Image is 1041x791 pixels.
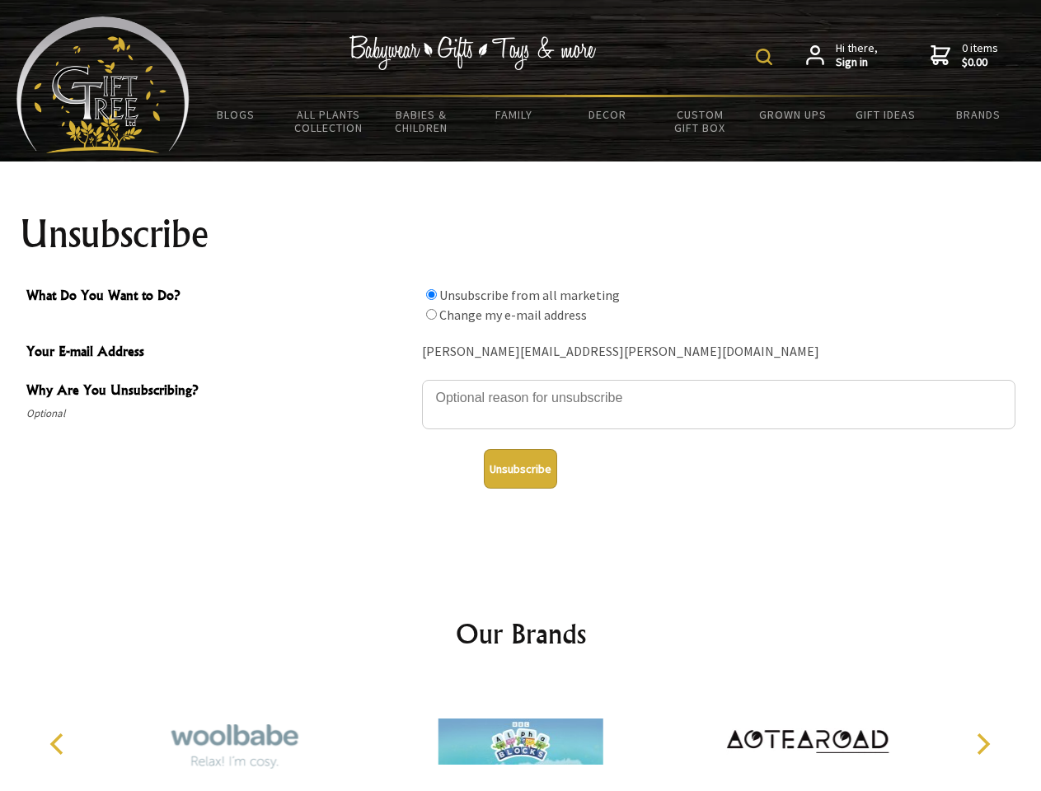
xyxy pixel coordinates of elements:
[26,285,414,309] span: What Do You Want to Do?
[26,380,414,404] span: Why Are You Unsubscribing?
[41,726,77,762] button: Previous
[426,309,437,320] input: What Do You Want to Do?
[654,97,747,145] a: Custom Gift Box
[932,97,1025,132] a: Brands
[16,16,190,153] img: Babyware - Gifts - Toys and more...
[283,97,376,145] a: All Plants Collection
[422,339,1015,365] div: [PERSON_NAME][EMAIL_ADDRESS][PERSON_NAME][DOMAIN_NAME]
[964,726,1001,762] button: Next
[962,40,998,70] span: 0 items
[468,97,561,132] a: Family
[962,55,998,70] strong: $0.00
[26,341,414,365] span: Your E-mail Address
[422,380,1015,429] textarea: Why Are You Unsubscribing?
[349,35,597,70] img: Babywear - Gifts - Toys & more
[806,41,878,70] a: Hi there,Sign in
[190,97,283,132] a: BLOGS
[375,97,468,145] a: Babies & Children
[20,214,1022,254] h1: Unsubscribe
[26,404,414,424] span: Optional
[836,55,878,70] strong: Sign in
[33,614,1009,653] h2: Our Brands
[746,97,839,132] a: Grown Ups
[931,41,998,70] a: 0 items$0.00
[439,287,620,303] label: Unsubscribe from all marketing
[839,97,932,132] a: Gift Ideas
[484,449,557,489] button: Unsubscribe
[439,307,587,323] label: Change my e-mail address
[426,289,437,300] input: What Do You Want to Do?
[560,97,654,132] a: Decor
[836,41,878,70] span: Hi there,
[756,49,772,65] img: product search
